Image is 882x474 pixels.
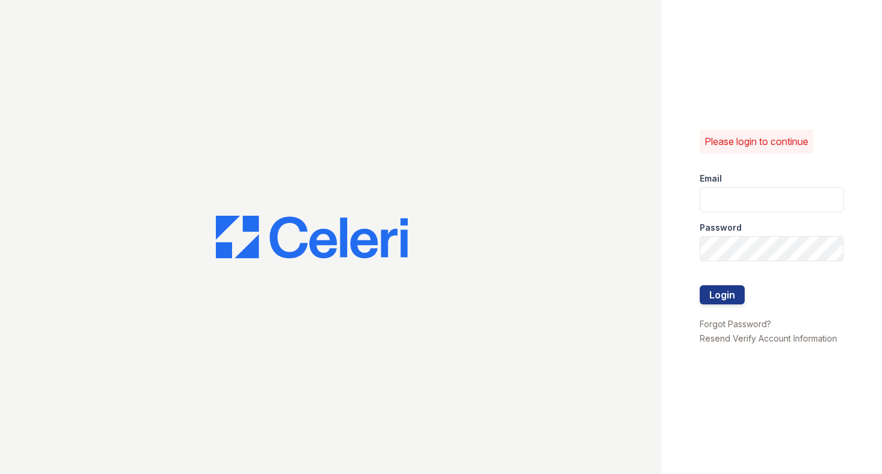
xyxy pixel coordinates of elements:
[700,173,722,185] label: Email
[700,285,745,304] button: Login
[700,333,837,343] a: Resend Verify Account Information
[705,134,808,149] p: Please login to continue
[216,216,408,259] img: CE_Logo_Blue-a8612792a0a2168367f1c8372b55b34899dd931a85d93a1a3d3e32e68fde9ad4.png
[700,222,742,234] label: Password
[700,319,771,329] a: Forgot Password?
